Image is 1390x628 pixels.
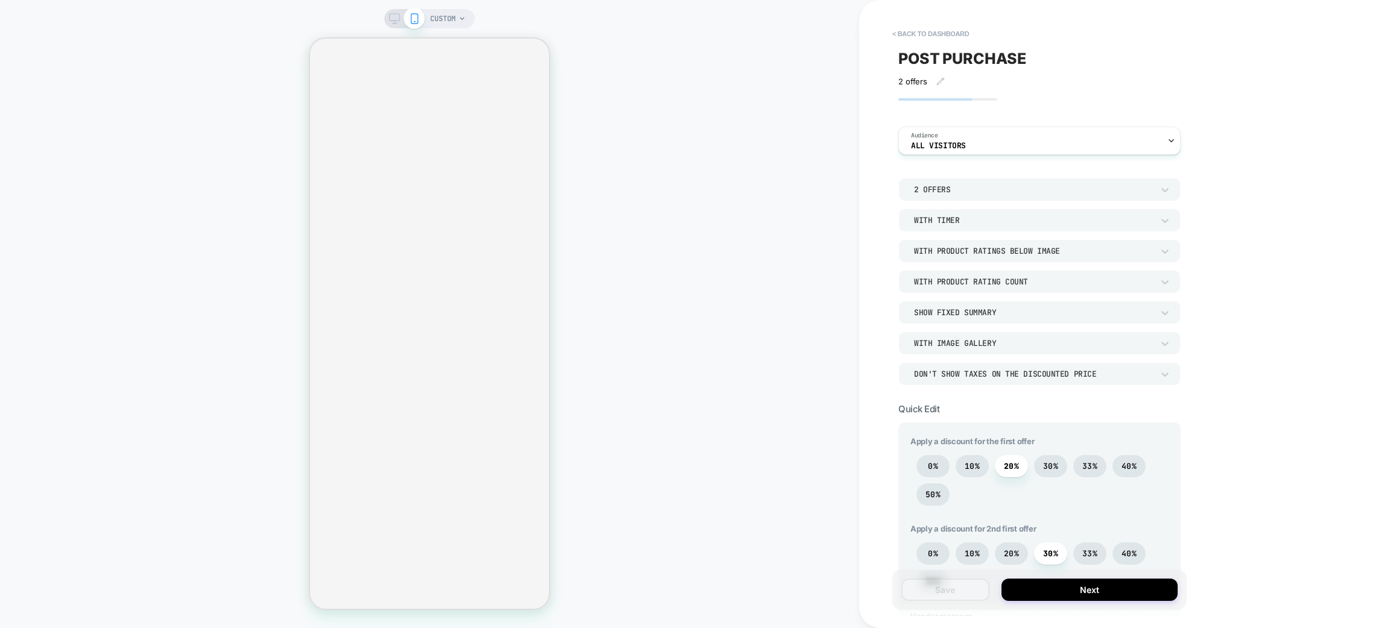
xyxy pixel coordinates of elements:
div: With Timer [914,215,1153,225]
span: 33% [1082,548,1097,559]
span: 40% [1122,461,1137,471]
span: 20% [1004,461,1019,471]
span: 40% [1122,548,1137,559]
span: Audience [911,131,938,140]
span: 50% [925,489,941,500]
span: Quick Edit [898,403,939,415]
div: With Product Ratings Below Image [914,246,1153,256]
span: All Visitors [911,142,966,150]
span: 33% [1082,461,1097,471]
span: Apply a discount for 2nd first offer [910,524,1169,533]
span: CUSTOM [430,9,455,28]
span: 30% [1043,548,1058,559]
div: Show Fixed Summary [914,307,1153,318]
span: 2 offers [898,77,927,86]
button: Next [1001,579,1178,601]
span: 0% [928,548,938,559]
span: 10% [965,461,980,471]
button: < back to dashboard [886,24,975,43]
div: 2 Offers [914,184,1153,195]
span: POST PURCHASE [898,49,1026,68]
div: Don't show taxes on the discounted price [914,369,1153,379]
span: 20% [1004,548,1019,559]
span: 30% [1043,461,1058,471]
button: Save [901,579,989,601]
div: With Image Gallery [914,338,1153,348]
span: 10% [965,548,980,559]
span: 0% [928,461,938,471]
span: Apply a discount for the first offer [910,436,1169,446]
div: With Product Rating Count [914,277,1153,287]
